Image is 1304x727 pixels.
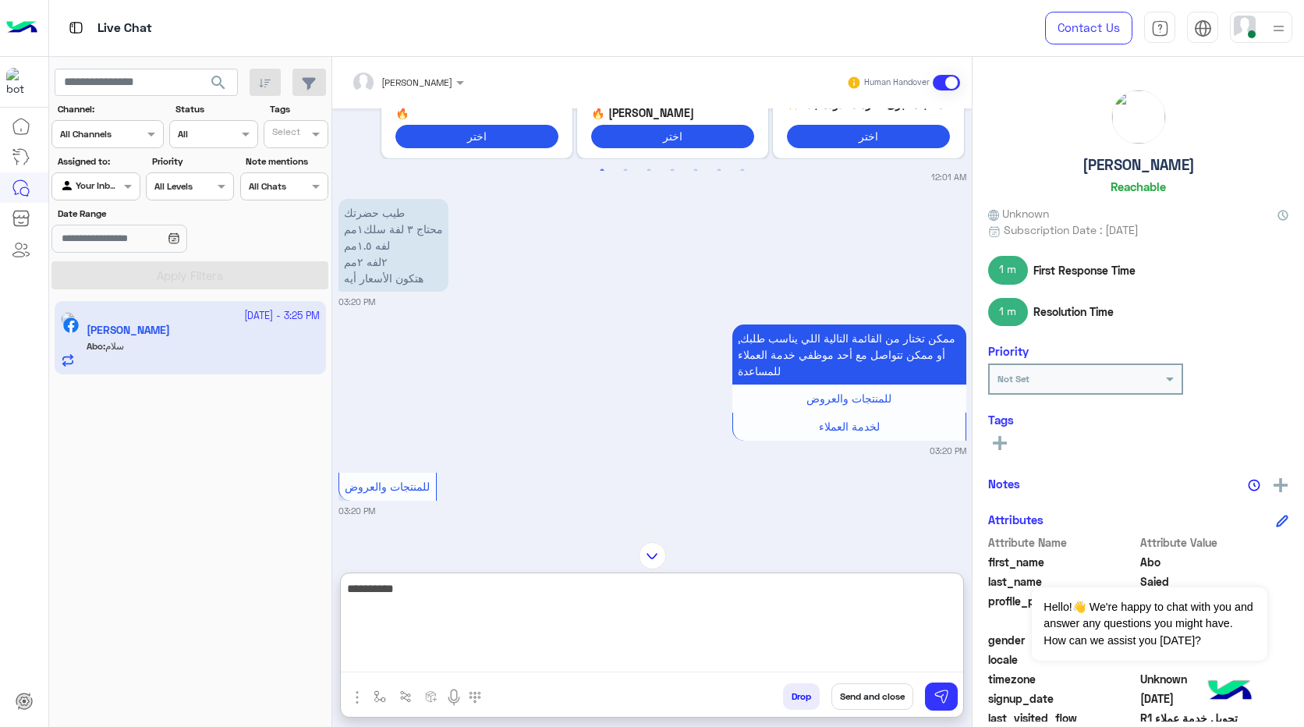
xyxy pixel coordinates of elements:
[1140,710,1289,726] span: تحويل خدمة عملاء R1
[200,69,238,102] button: search
[1140,534,1289,551] span: Attribute Value
[209,73,228,92] span: search
[1144,12,1175,44] a: tab
[1111,179,1166,193] h6: Reachable
[864,76,930,89] small: Human Handover
[735,163,750,179] button: 7 of 3
[1248,479,1260,491] img: notes
[58,102,162,116] label: Channel:
[345,480,430,493] span: للمنتجات والعروض
[711,163,727,179] button: 6 of 3
[988,512,1044,527] h6: Attributes
[270,125,300,143] div: Select
[338,296,375,308] small: 03:20 PM
[270,102,327,116] label: Tags
[66,18,86,37] img: tab
[381,76,452,88] span: [PERSON_NAME]
[1203,665,1257,719] img: hulul-logo.png
[988,477,1020,491] h6: Notes
[425,690,438,703] img: create order
[732,324,966,385] p: 8/10/2025, 3:20 PM
[639,542,666,569] img: scroll
[988,651,1137,668] span: locale
[988,573,1137,590] span: last_name
[641,163,657,179] button: 3 of 3
[664,163,680,179] button: 4 of 3
[1140,690,1289,707] span: 2025-10-07T20:59:56.021Z
[1194,20,1212,37] img: tab
[1269,19,1288,38] img: profile
[97,18,152,39] p: Live Chat
[787,125,950,147] button: اختر
[819,420,880,433] span: لخدمة العملاء
[591,125,754,147] button: اختر
[1234,16,1256,37] img: userImage
[1033,262,1136,278] span: First Response Time
[988,344,1029,358] h6: Priority
[469,691,481,704] img: make a call
[246,154,326,168] label: Note mentions
[175,102,256,116] label: Status
[6,68,34,96] img: 322208621163248
[1033,303,1114,320] span: Resolution Time
[988,256,1028,284] span: 1 m
[1274,478,1288,492] img: add
[445,688,463,707] img: send voice note
[806,392,891,405] span: للمنتجات والعروض
[831,683,913,710] button: Send and close
[395,125,558,147] button: اختر
[338,199,448,292] p: 8/10/2025, 3:20 PM
[988,413,1288,427] h6: Tags
[419,683,445,709] button: create order
[1032,587,1267,661] span: Hello!👋 We're happy to chat with you and answer any questions you might have. How can we assist y...
[1112,90,1165,144] img: picture
[988,554,1137,570] span: first_name
[988,534,1137,551] span: Attribute Name
[930,445,966,457] small: 03:20 PM
[931,171,966,183] small: 12:01 AM
[783,683,820,710] button: Drop
[6,12,37,44] img: Logo
[988,710,1137,726] span: last_visited_flow
[1083,156,1195,174] h5: [PERSON_NAME]
[618,163,633,179] button: 2 of 3
[58,154,138,168] label: Assigned to:
[348,688,367,707] img: send attachment
[393,683,419,709] button: Trigger scenario
[338,505,375,517] small: 03:20 PM
[988,632,1137,648] span: gender
[399,690,412,703] img: Trigger scenario
[152,154,232,168] label: Priority
[988,671,1137,687] span: timezone
[1151,20,1169,37] img: tab
[988,690,1137,707] span: signup_date
[374,690,386,703] img: select flow
[688,163,703,179] button: 5 of 3
[594,163,610,179] button: 1 of 3
[367,683,393,709] button: select flow
[1140,671,1289,687] span: Unknown
[988,593,1137,629] span: profile_pic
[1045,12,1132,44] a: Contact Us
[58,207,232,221] label: Date Range
[51,261,328,289] button: Apply Filters
[988,205,1049,222] span: Unknown
[934,689,949,704] img: send message
[988,298,1028,326] span: 1 m
[1004,222,1139,238] span: Subscription Date : [DATE]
